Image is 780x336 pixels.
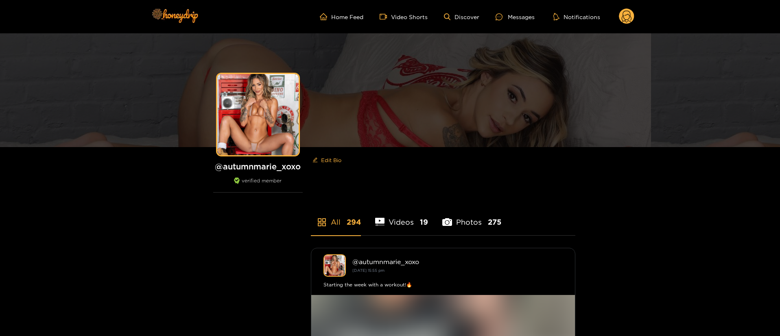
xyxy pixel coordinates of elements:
[442,199,501,235] li: Photos
[488,217,501,227] span: 275
[213,178,303,193] div: verified member
[444,13,479,20] a: Discover
[320,13,331,20] span: home
[323,254,346,277] img: autumnmarie_xoxo
[496,12,535,22] div: Messages
[380,13,391,20] span: video-camera
[321,156,341,164] span: Edit Bio
[320,13,363,20] a: Home Feed
[312,157,318,163] span: edit
[323,281,563,289] div: Starting the week with a workout!🔥
[380,13,428,20] a: Video Shorts
[551,13,603,21] button: Notifications
[352,268,385,273] small: [DATE] 15:55 pm
[347,217,361,227] span: 294
[420,217,428,227] span: 19
[375,199,428,235] li: Videos
[352,258,563,265] div: @ autumnmarie_xoxo
[317,217,327,227] span: appstore
[213,161,303,171] h1: @ autumnmarie_xoxo
[311,154,343,167] button: editEdit Bio
[311,199,361,235] li: All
